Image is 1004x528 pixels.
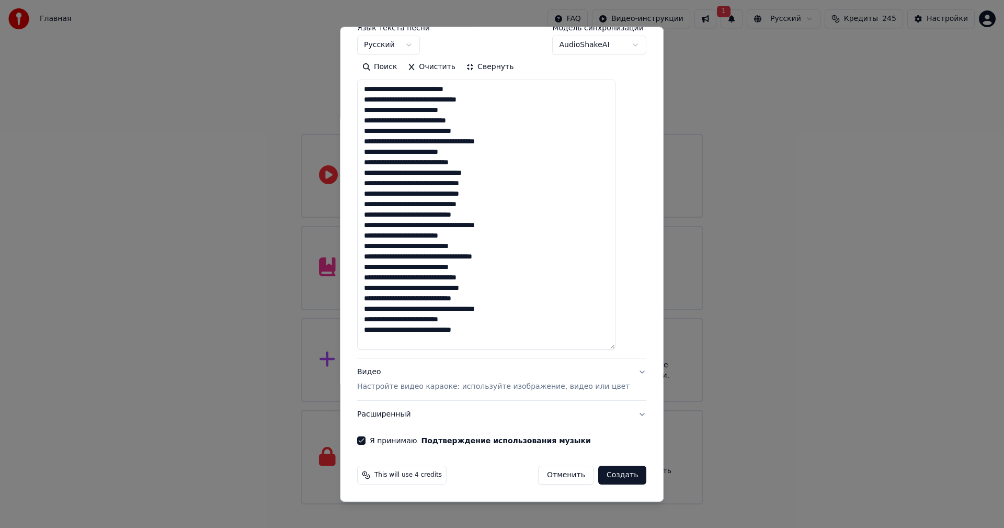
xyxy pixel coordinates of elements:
[357,59,402,75] button: Поиск
[403,59,461,75] button: Очистить
[357,367,630,392] div: Видео
[370,437,591,444] label: Я принимаю
[598,466,646,485] button: Создать
[357,24,430,31] label: Язык текста песни
[553,24,647,31] label: Модель синхронизации
[357,381,630,392] p: Настройте видео караоке: используйте изображение, видео или цвет
[538,466,594,485] button: Отменить
[421,437,591,444] button: Я принимаю
[374,471,442,479] span: This will use 4 credits
[461,59,519,75] button: Свернуть
[357,401,646,428] button: Расширенный
[357,24,646,358] div: Текст песниДобавьте текст песни или выберите модель автотекста
[357,358,646,400] button: ВидеоНастройте видео караоке: используйте изображение, видео или цвет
